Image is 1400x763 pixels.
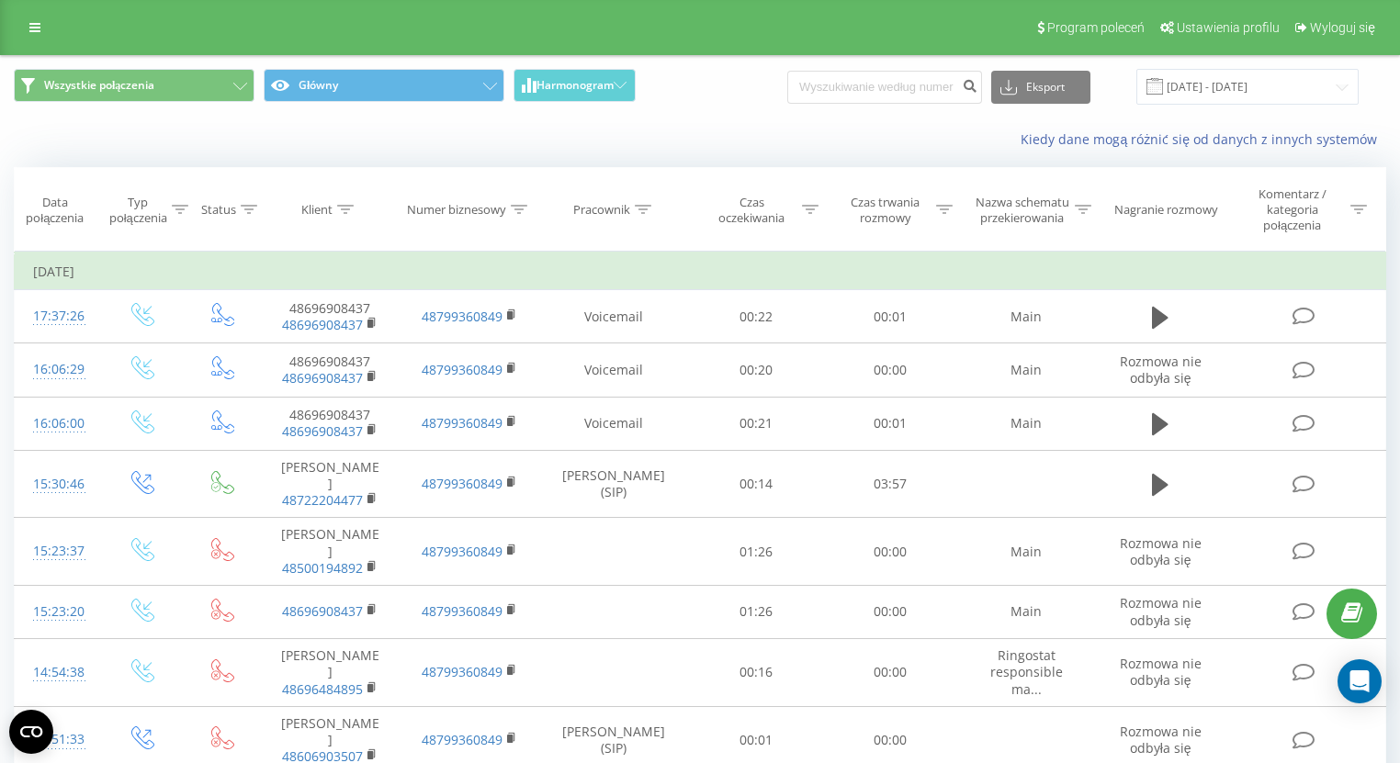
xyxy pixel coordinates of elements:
[1120,723,1202,757] span: Rozmowa nie odbyła się
[407,202,506,218] div: Numer biznesowy
[1238,186,1346,233] div: Komentarz / kategoria połączenia
[957,290,1097,343] td: Main
[823,343,957,397] td: 00:00
[689,518,823,586] td: 01:26
[840,195,931,226] div: Czas trwania rozmowy
[1120,534,1202,568] span: Rozmowa nie odbyła się
[1021,130,1386,148] a: Kiedy dane mogą różnić się od danych z innych systemów
[539,343,689,397] td: Voicemail
[689,639,823,707] td: 00:16
[33,406,82,442] div: 16:06:00
[422,308,502,325] a: 48799360849
[957,343,1097,397] td: Main
[1310,20,1375,35] span: Wyloguj się
[1120,655,1202,689] span: Rozmowa nie odbyła się
[33,466,82,502] div: 15:30:46
[9,710,53,754] button: Open CMP widget
[823,290,957,343] td: 00:01
[301,202,333,218] div: Klient
[539,397,689,450] td: Voicemail
[33,533,82,569] div: 15:23:37
[15,253,1386,290] td: [DATE]
[689,397,823,450] td: 00:21
[282,602,363,620] a: 48696908437
[823,585,957,638] td: 00:00
[261,518,401,586] td: [PERSON_NAME]
[422,475,502,492] a: 48799360849
[282,422,363,440] a: 48696908437
[974,195,1071,226] div: Nazwa schematu przekierowania
[1114,202,1218,218] div: Nagranie rozmowy
[261,639,401,707] td: [PERSON_NAME]
[514,69,636,102] button: Harmonogram
[14,69,254,102] button: Wszystkie połączenia
[689,343,823,397] td: 00:20
[44,78,154,93] span: Wszystkie połączenia
[282,559,363,577] a: 48500194892
[264,69,504,102] button: Główny
[536,79,614,92] span: Harmonogram
[689,290,823,343] td: 00:22
[33,298,82,334] div: 17:37:26
[261,343,401,397] td: 48696908437
[282,680,363,698] a: 48696484895
[33,722,82,757] div: 14:51:33
[1047,20,1145,35] span: Program poleceń
[1338,659,1382,703] div: Open Intercom Messenger
[422,543,502,560] a: 48799360849
[957,585,1097,638] td: Main
[823,397,957,450] td: 00:01
[1177,20,1280,35] span: Ustawienia profilu
[422,663,502,680] a: 48799360849
[539,450,689,518] td: [PERSON_NAME] (SIP)
[109,195,167,226] div: Typ połączenia
[689,450,823,518] td: 00:14
[990,646,1063,697] span: Ringostat responsible ma...
[282,369,363,387] a: 48696908437
[282,316,363,333] a: 48696908437
[33,352,82,387] div: 16:06:29
[1120,353,1202,387] span: Rozmowa nie odbyła się
[261,450,401,518] td: [PERSON_NAME]
[261,290,401,343] td: 48696908437
[787,71,982,104] input: Wyszukiwanie według numeru
[422,602,502,620] a: 48799360849
[539,290,689,343] td: Voicemail
[201,202,236,218] div: Status
[15,195,96,226] div: Data połączenia
[33,594,82,630] div: 15:23:20
[573,202,630,218] div: Pracownik
[823,639,957,707] td: 00:00
[689,585,823,638] td: 01:26
[282,491,363,509] a: 48722204477
[823,518,957,586] td: 00:00
[33,655,82,690] div: 14:54:38
[991,71,1090,104] button: Eksport
[957,518,1097,586] td: Main
[823,450,957,518] td: 03:57
[422,414,502,432] a: 48799360849
[422,731,502,748] a: 48799360849
[1120,594,1202,628] span: Rozmowa nie odbyła się
[706,195,797,226] div: Czas oczekiwania
[957,397,1097,450] td: Main
[261,397,401,450] td: 48696908437
[422,361,502,378] a: 48799360849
